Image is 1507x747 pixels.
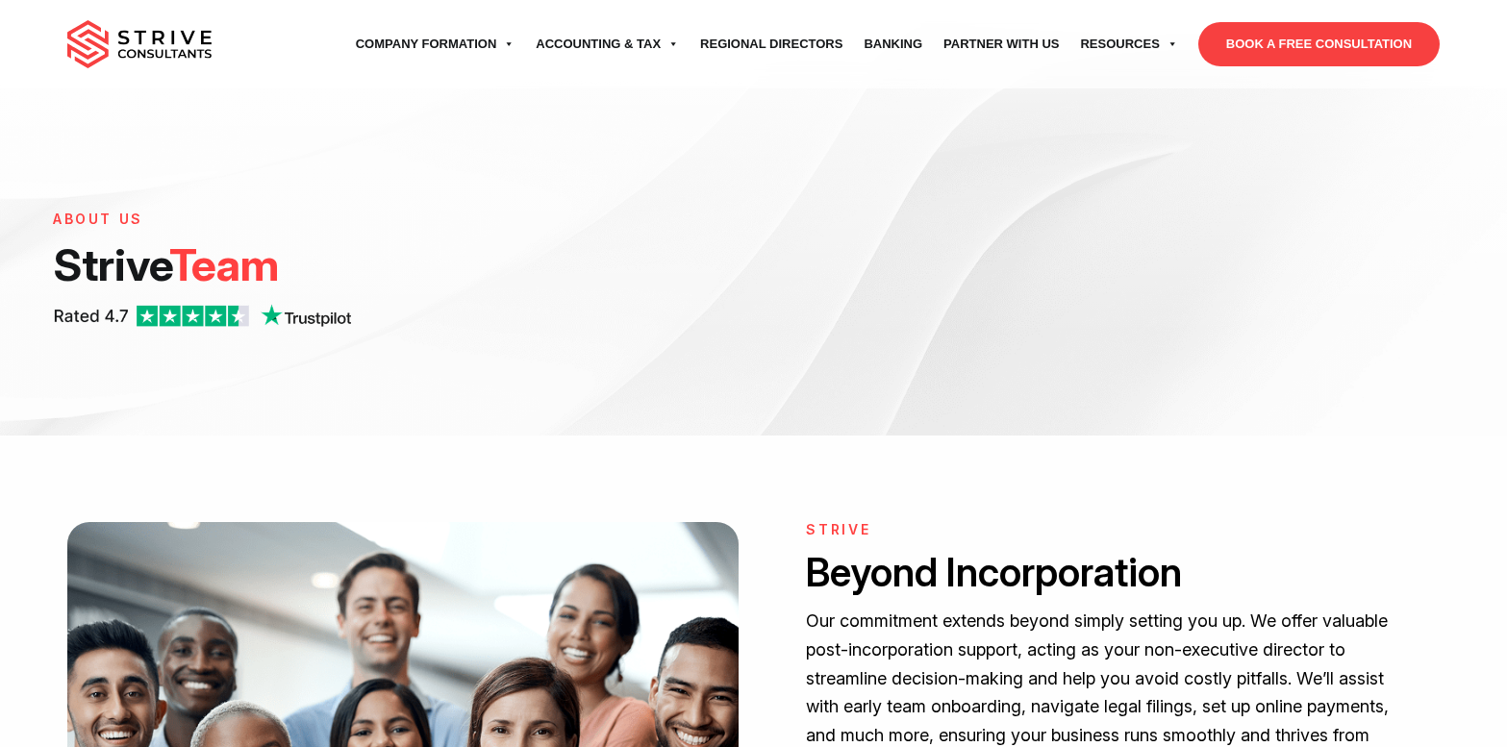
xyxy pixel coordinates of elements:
a: Banking [853,17,933,71]
h1: Strive [53,237,656,292]
span: Team [169,237,279,291]
a: BOOK A FREE CONSULTATION [1198,22,1440,66]
a: Company Formation [345,17,526,71]
a: Regional Directors [690,17,853,71]
h6: STRIVE [806,522,1401,538]
a: Accounting & Tax [525,17,690,71]
h2: Beyond Incorporation [806,546,1401,600]
h6: ABOUT US [53,212,656,228]
a: Resources [1069,17,1188,71]
img: main-logo.svg [67,20,212,68]
a: Partner with Us [933,17,1069,71]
